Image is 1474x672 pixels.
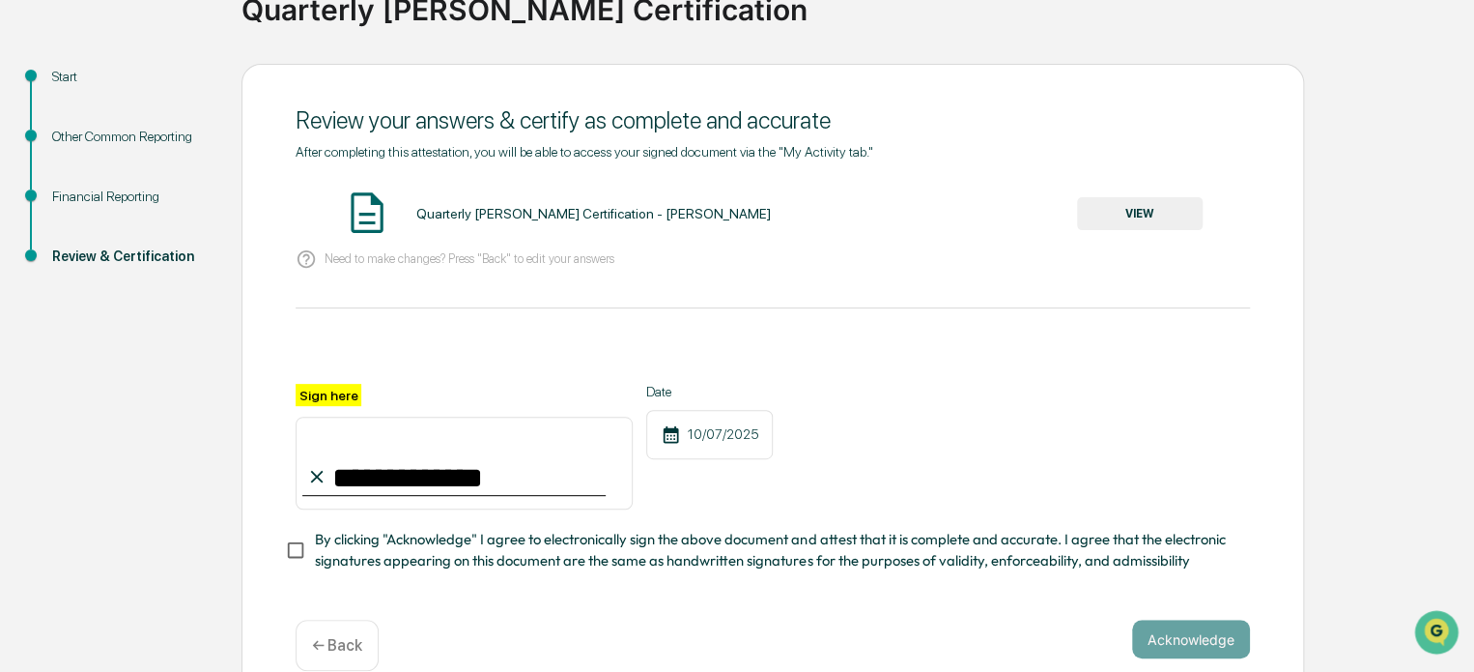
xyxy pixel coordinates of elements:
p: ← Back [312,636,362,655]
span: Pylon [192,328,234,342]
div: Quarterly [PERSON_NAME] Certification - [PERSON_NAME] [415,206,770,221]
div: We're available if you need us! [66,167,244,183]
div: 🔎 [19,282,35,298]
button: Acknowledge [1132,620,1250,658]
p: Need to make changes? Press "Back" to edit your answers [325,251,614,266]
div: 🖐️ [19,246,35,261]
button: VIEW [1077,197,1203,230]
div: Start new chat [66,148,317,167]
div: 10/07/2025 [646,410,773,459]
p: How can we help? [19,41,352,72]
span: Preclearance [39,244,125,263]
div: Review & Certification [52,247,211,267]
div: Other Common Reporting [52,127,211,147]
label: Date [646,384,773,399]
a: 🔎Data Lookup [12,273,129,307]
label: Sign here [296,384,361,406]
a: 🗄️Attestations [132,236,247,271]
img: 1746055101610-c473b297-6a78-478c-a979-82029cc54cd1 [19,148,54,183]
a: Powered byPylon [136,327,234,342]
span: After completing this attestation, you will be able to access your signed document via the "My Ac... [296,144,873,160]
span: By clicking "Acknowledge" I agree to electronically sign the above document and attest that it is... [315,529,1234,572]
span: Attestations [159,244,240,263]
a: 🖐️Preclearance [12,236,132,271]
iframe: Open customer support [1412,608,1464,660]
img: Document Icon [343,189,391,237]
div: Start [52,67,211,87]
button: Start new chat [328,154,352,177]
div: Review your answers & certify as complete and accurate [296,106,1250,134]
div: 🗄️ [140,246,156,261]
div: Financial Reporting [52,187,211,207]
span: Data Lookup [39,280,122,300]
